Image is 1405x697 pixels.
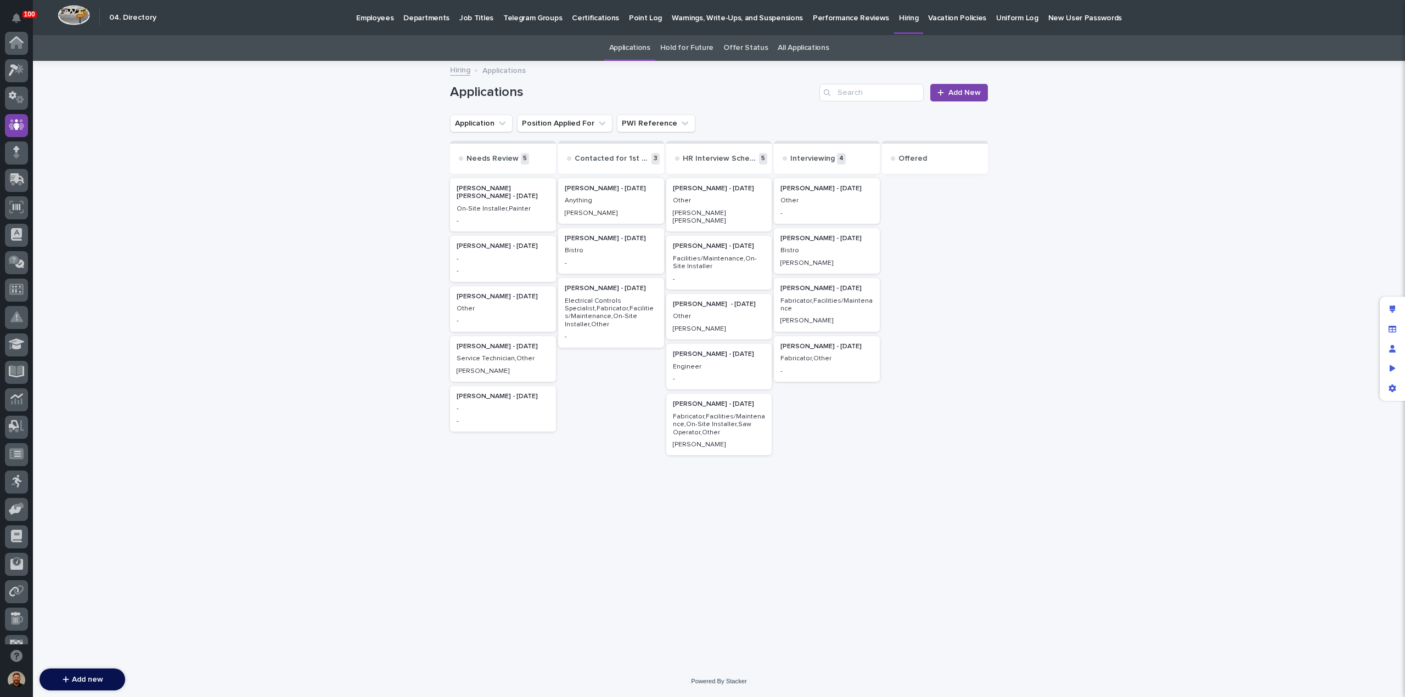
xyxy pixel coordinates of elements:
[565,185,657,192] p: [PERSON_NAME] - [DATE]
[780,197,873,205] p: Other
[5,7,28,30] button: Notifications
[673,185,766,192] p: [PERSON_NAME] - [DATE]
[774,336,880,382] a: [PERSON_NAME] - [DATE]Fabricator,Other-
[558,178,664,224] a: [PERSON_NAME] - [DATE]Anything[PERSON_NAME]
[450,178,556,232] a: [PERSON_NAME] [PERSON_NAME] - [DATE]On-Site Installer,Painter-
[666,236,772,290] a: [PERSON_NAME] - [DATE]Facilities/Maintenance,On-Site Installer-
[24,10,35,18] p: 100
[457,185,549,201] p: [PERSON_NAME] [PERSON_NAME] - [DATE]
[450,63,470,76] a: Hiring
[575,154,649,163] p: Contacted for 1st Interview
[450,84,815,100] h1: Applications
[1382,319,1402,339] div: Manage fields and data
[660,35,713,61] a: Hold for Future
[666,294,772,339] a: [PERSON_NAME] - [DATE]Other[PERSON_NAME]
[774,278,880,332] a: [PERSON_NAME] - [DATE]Fabricator,Facilities/Maintenance[PERSON_NAME]
[450,336,556,382] a: [PERSON_NAME] - [DATE]Service Technician,Other[PERSON_NAME]
[457,217,549,225] p: -
[1382,299,1402,319] div: Edit layout
[565,259,657,267] p: -
[898,154,927,163] p: Offered
[780,209,873,217] p: -
[5,668,28,692] button: users-avatar
[14,13,28,31] div: Notifications100
[651,153,660,165] p: 3
[673,275,766,283] p: -
[457,417,549,425] p: -
[673,209,766,225] p: [PERSON_NAME] [PERSON_NAME]
[1382,359,1402,378] div: Preview as
[723,35,768,61] a: Offer Status
[565,285,657,292] p: [PERSON_NAME] - [DATE]
[673,325,766,333] p: [PERSON_NAME]
[5,644,28,667] button: Open support chat
[683,154,757,163] p: HR Interview Scheduled / Complete
[673,375,766,383] p: -
[457,367,549,375] p: [PERSON_NAME]
[457,255,549,263] p: -
[565,297,657,329] p: Electrical Controls Specialist,Fabricator,Facilities/Maintenance,On-Site Installer,Other
[666,394,772,455] a: [PERSON_NAME] - [DATE]Fabricator,Facilities/Maintenance,On-Site Installer,Saw Operator,Other[PERS...
[58,5,90,25] img: Workspace Logo
[673,242,766,250] p: [PERSON_NAME] - [DATE]
[780,259,873,267] p: [PERSON_NAME]
[482,64,526,76] p: Applications
[450,236,556,281] a: [PERSON_NAME] - [DATE]--
[517,115,612,132] button: Position Applied For
[1382,378,1402,398] div: App settings
[780,317,873,325] p: [PERSON_NAME]
[778,35,829,61] a: All Applications
[457,205,549,213] p: On-Site Installer,Painter
[457,267,549,275] p: -
[109,13,156,22] h2: 04. Directory
[450,286,556,332] a: [PERSON_NAME] - [DATE]Other-
[673,350,766,358] p: [PERSON_NAME] - [DATE]
[673,255,766,271] p: Facilities/Maintenance,On-Site Installer
[457,242,549,250] p: [PERSON_NAME] - [DATE]
[666,344,772,389] a: [PERSON_NAME] - [DATE]Engineer-
[673,413,766,437] p: Fabricator,Facilities/Maintenance,On-Site Installer,Saw Operator,Other
[673,313,766,320] p: Other
[780,355,873,362] p: Fabricator,Other
[673,400,766,408] p: [PERSON_NAME] - [DATE]
[565,333,657,341] p: -
[1382,339,1402,359] div: Manage users
[457,343,549,350] p: [PERSON_NAME] - [DATE]
[467,154,519,163] p: Needs Review
[565,209,657,217] p: [PERSON_NAME]
[780,285,873,292] p: [PERSON_NAME] - [DATE]
[666,178,772,232] a: [PERSON_NAME] - [DATE]Other[PERSON_NAME] [PERSON_NAME]
[673,441,766,449] p: [PERSON_NAME]
[780,235,873,242] p: [PERSON_NAME] - [DATE]
[565,235,657,242] p: [PERSON_NAME] - [DATE]
[521,153,529,165] p: 5
[780,185,873,192] p: [PERSON_NAME] - [DATE]
[617,115,695,132] button: PWI Reference
[673,363,766,371] p: Engineer
[450,386,556,432] a: [PERSON_NAME] - [DATE]--
[837,153,846,165] p: 4
[457,293,549,301] p: [PERSON_NAME] - [DATE]
[780,367,873,375] p: -
[457,355,549,362] p: Service Technician,Other
[558,278,664,347] a: [PERSON_NAME] - [DATE]Electrical Controls Specialist,Fabricator,Facilities/Maintenance,On-Site In...
[819,84,924,101] div: Search
[759,153,767,165] p: 5
[774,178,880,224] a: [PERSON_NAME] - [DATE]Other-
[780,247,873,254] p: Bistro
[558,228,664,274] a: [PERSON_NAME] - [DATE]Bistro-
